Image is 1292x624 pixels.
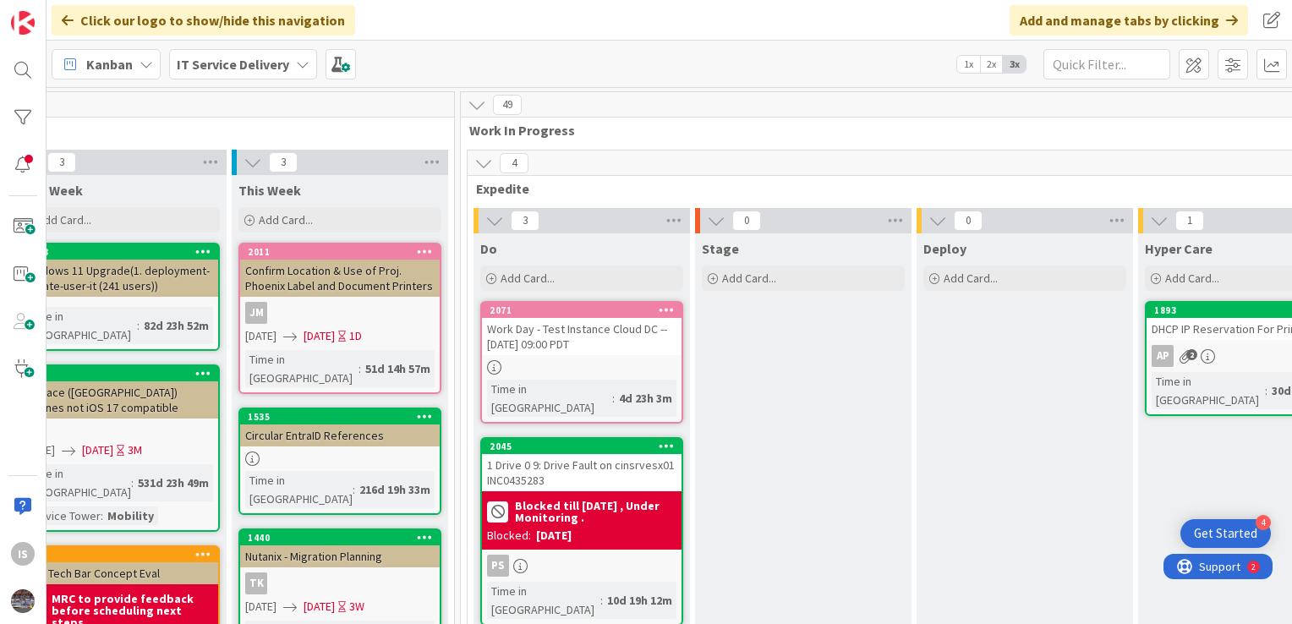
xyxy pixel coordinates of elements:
[511,211,539,231] span: 3
[240,409,440,424] div: 1535
[19,366,218,419] div: 903Replace ([GEOGRAPHIC_DATA]) iPhones not iOS 17 compatible
[482,303,682,355] div: 2071Work Day - Test Instance Cloud DC -- [DATE] 09:00 PDT
[245,572,267,594] div: TK
[11,589,35,613] img: avatar
[1194,525,1257,542] div: Get Started
[240,409,440,446] div: 1535Circular EntraID References
[603,591,676,610] div: 10d 19h 12m
[1256,515,1271,530] div: 4
[487,380,612,417] div: Time in [GEOGRAPHIC_DATA]
[240,244,440,260] div: 2011
[361,359,435,378] div: 51d 14h 57m
[500,153,528,173] span: 4
[26,368,218,380] div: 903
[944,271,998,286] span: Add Card...
[1145,240,1213,257] span: Hyper Care
[19,547,218,584] div: 257MRC Tech Bar Concept Eval
[19,366,218,381] div: 903
[19,547,218,562] div: 257
[612,389,615,408] span: :
[493,95,522,115] span: 49
[1152,345,1174,367] div: AP
[240,530,440,545] div: 1440
[240,302,440,324] div: JM
[19,562,218,584] div: MRC Tech Bar Concept Eval
[482,318,682,355] div: Work Day - Test Instance Cloud DC -- [DATE] 09:00 PDT
[490,304,682,316] div: 2071
[1265,381,1267,400] span: :
[101,506,103,525] span: :
[131,473,134,492] span: :
[245,471,353,508] div: Time in [GEOGRAPHIC_DATA]
[923,240,966,257] span: Deploy
[482,454,682,491] div: 1 Drive 0 9: Drive Fault on cinsrvesx01 INC0435283
[248,246,440,258] div: 2011
[47,152,76,172] span: 3
[245,598,276,616] span: [DATE]
[482,303,682,318] div: 2071
[24,506,101,525] div: Service Tower
[487,555,509,577] div: PS
[487,582,600,619] div: Time in [GEOGRAPHIC_DATA]
[1043,49,1170,79] input: Quick Filter...
[1175,211,1204,231] span: 1
[1186,349,1197,360] span: 2
[24,464,131,501] div: Time in [GEOGRAPHIC_DATA]
[11,11,35,35] img: Visit kanbanzone.com
[103,506,158,525] div: Mobility
[501,271,555,286] span: Add Card...
[359,359,361,378] span: :
[615,389,676,408] div: 4d 23h 3m
[245,302,267,324] div: JM
[487,527,531,545] div: Blocked:
[88,7,92,20] div: 2
[490,441,682,452] div: 2045
[17,182,83,199] span: Next Week
[240,244,440,297] div: 2011Confirm Location & Use of Proj. Phoenix Label and Document Printers
[304,327,335,345] span: [DATE]
[248,411,440,423] div: 1535
[19,244,218,260] div: 1928
[240,545,440,567] div: Nutanix - Migration Planning
[482,439,682,491] div: 20451 Drive 0 9: Drive Fault on cinsrvesx01 INC0435283
[957,56,980,73] span: 1x
[515,500,676,523] b: Blocked till [DATE] , Under Monitoring .
[240,424,440,446] div: Circular EntraID References
[248,532,440,544] div: 1440
[52,5,355,36] div: Click our logo to show/hide this navigation
[36,3,77,23] span: Support
[245,350,359,387] div: Time in [GEOGRAPHIC_DATA]
[19,381,218,419] div: Replace ([GEOGRAPHIC_DATA]) iPhones not iOS 17 compatible
[140,316,213,335] div: 82d 23h 52m
[355,480,435,499] div: 216d 19h 33m
[732,211,761,231] span: 0
[238,182,301,199] span: This Week
[26,549,218,561] div: 257
[702,240,739,257] span: Stage
[245,327,276,345] span: [DATE]
[240,530,440,567] div: 1440Nutanix - Migration Planning
[1165,271,1219,286] span: Add Card...
[482,439,682,454] div: 2045
[480,240,497,257] span: Do
[269,152,298,172] span: 3
[19,260,218,297] div: Windows 11 Upgrade(1. deployment-update-user-it (241 users))
[954,211,983,231] span: 0
[600,591,603,610] span: :
[722,271,776,286] span: Add Card...
[134,473,213,492] div: 531d 23h 49m
[1003,56,1026,73] span: 3x
[177,56,289,73] b: IT Service Delivery
[980,56,1003,73] span: 2x
[259,212,313,227] span: Add Card...
[482,555,682,577] div: PS
[240,260,440,297] div: Confirm Location & Use of Proj. Phoenix Label and Document Printers
[304,598,335,616] span: [DATE]
[86,54,133,74] span: Kanban
[26,246,218,258] div: 1928
[536,527,572,545] div: [DATE]
[19,244,218,297] div: 1928Windows 11 Upgrade(1. deployment-update-user-it (241 users))
[1180,519,1271,548] div: Open Get Started checklist, remaining modules: 4
[1010,5,1248,36] div: Add and manage tabs by clicking
[128,441,142,459] div: 3M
